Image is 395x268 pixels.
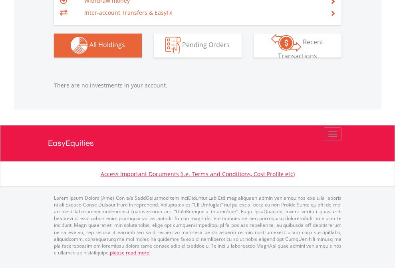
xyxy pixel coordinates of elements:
[71,37,88,54] img: holdings-wht.png
[54,34,142,58] button: All Holdings
[89,40,125,49] span: All Holdings
[84,7,320,19] td: Inter-account Transfers & EasyFx
[54,195,341,256] p: Lorem Ipsum Dolors (Ame) Con a/e SeddOeiusmod tem InciDiduntut Lab Etd mag aliquaen admin veniamq...
[101,170,295,178] a: Access Important Documents (i.e. Terms and Conditions, Cost Profile etc)
[110,249,151,256] a: please read more:
[271,34,301,52] img: transactions-zar-wht.png
[278,38,324,60] span: Recent Transactions
[182,40,230,49] span: Pending Orders
[154,34,242,58] button: Pending Orders
[54,81,341,89] p: There are no investments in your account.
[254,34,341,58] button: Recent Transactions
[165,37,181,54] img: pending_instructions-wht.png
[48,125,347,161] a: EasyEquities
